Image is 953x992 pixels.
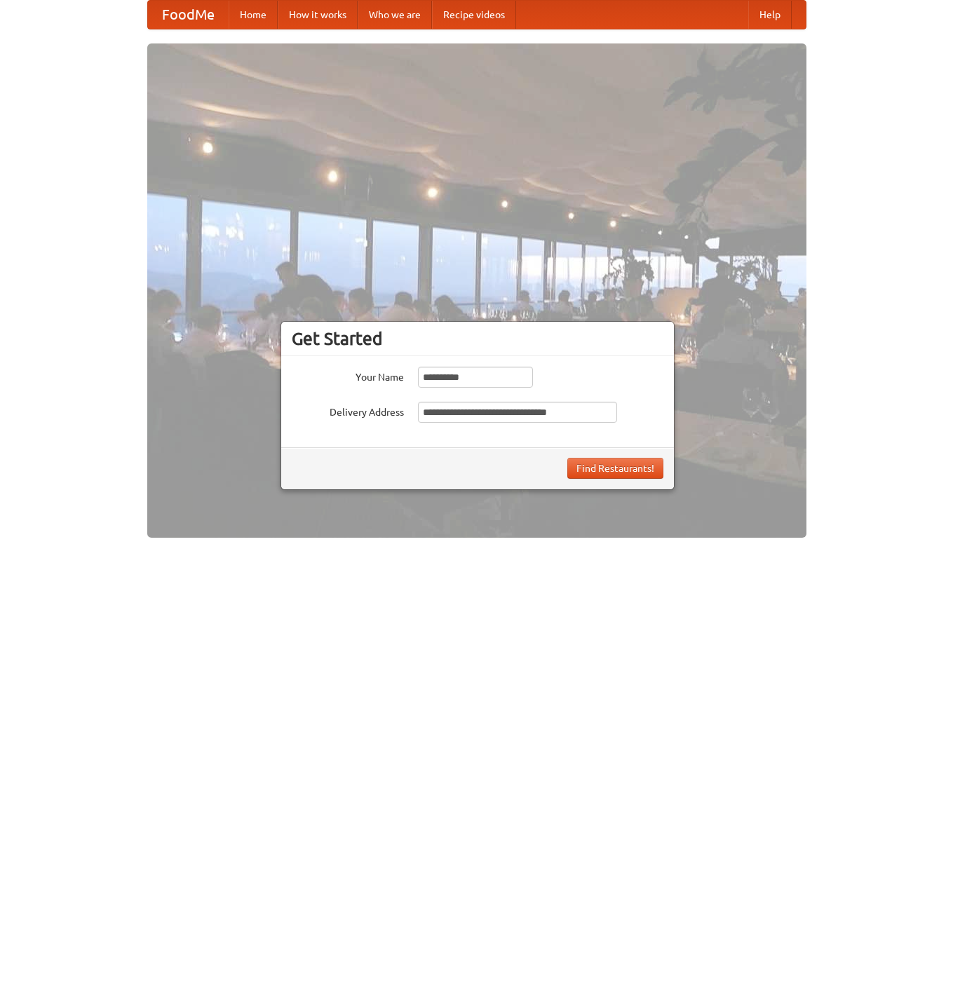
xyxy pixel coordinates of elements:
label: Delivery Address [292,402,404,419]
a: FoodMe [148,1,229,29]
a: Help [748,1,792,29]
a: Who we are [358,1,432,29]
h3: Get Started [292,328,663,349]
a: Recipe videos [432,1,516,29]
a: How it works [278,1,358,29]
label: Your Name [292,367,404,384]
a: Home [229,1,278,29]
button: Find Restaurants! [567,458,663,479]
